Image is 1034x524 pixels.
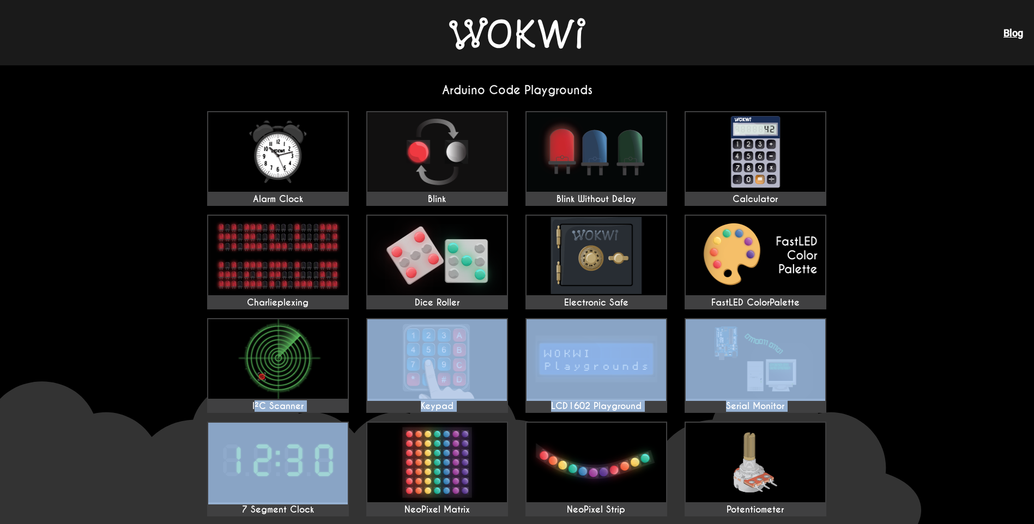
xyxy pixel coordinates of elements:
img: Serial Monitor [686,319,825,399]
img: Blink Without Delay [527,112,666,192]
img: Charlieplexing [208,216,348,295]
a: Potentiometer [685,422,826,516]
div: Keypad [367,401,507,412]
a: Blog [1003,27,1023,39]
a: Charlieplexing [207,215,349,309]
div: Alarm Clock [208,194,348,205]
div: Electronic Safe [527,297,666,308]
img: NeoPixel Strip [527,423,666,502]
a: Blink [366,111,508,206]
a: FastLED ColorPalette [685,215,826,309]
img: Wokwi [449,17,585,50]
div: Blink [367,194,507,205]
img: NeoPixel Matrix [367,423,507,502]
div: FastLED ColorPalette [686,297,825,308]
a: I²C Scanner [207,318,349,413]
a: Dice Roller [366,215,508,309]
div: Dice Roller [367,297,507,308]
div: LCD1602 Playground [527,401,666,412]
img: LCD1602 Playground [527,319,666,399]
h2: Arduino Code Playgrounds [198,83,836,98]
a: 7 Segment Clock [207,422,349,516]
div: Potentiometer [686,504,825,515]
div: I²C Scanner [208,401,348,412]
div: Serial Monitor [686,401,825,412]
img: Keypad [367,319,507,399]
div: Calculator [686,194,825,205]
a: Keypad [366,318,508,413]
a: Serial Monitor [685,318,826,413]
div: NeoPixel Matrix [367,504,507,515]
img: Electronic Safe [527,216,666,295]
img: Potentiometer [686,423,825,502]
div: NeoPixel Strip [527,504,666,515]
a: Blink Without Delay [525,111,667,206]
img: Alarm Clock [208,112,348,192]
img: FastLED ColorPalette [686,216,825,295]
img: I²C Scanner [208,319,348,399]
a: NeoPixel Matrix [366,422,508,516]
div: 7 Segment Clock [208,504,348,515]
a: Electronic Safe [525,215,667,309]
a: Calculator [685,111,826,206]
img: Calculator [686,112,825,192]
img: 7 Segment Clock [208,423,348,502]
div: Blink Without Delay [527,194,666,205]
img: Blink [367,112,507,192]
img: Dice Roller [367,216,507,295]
a: LCD1602 Playground [525,318,667,413]
a: NeoPixel Strip [525,422,667,516]
a: Alarm Clock [207,111,349,206]
div: Charlieplexing [208,297,348,308]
